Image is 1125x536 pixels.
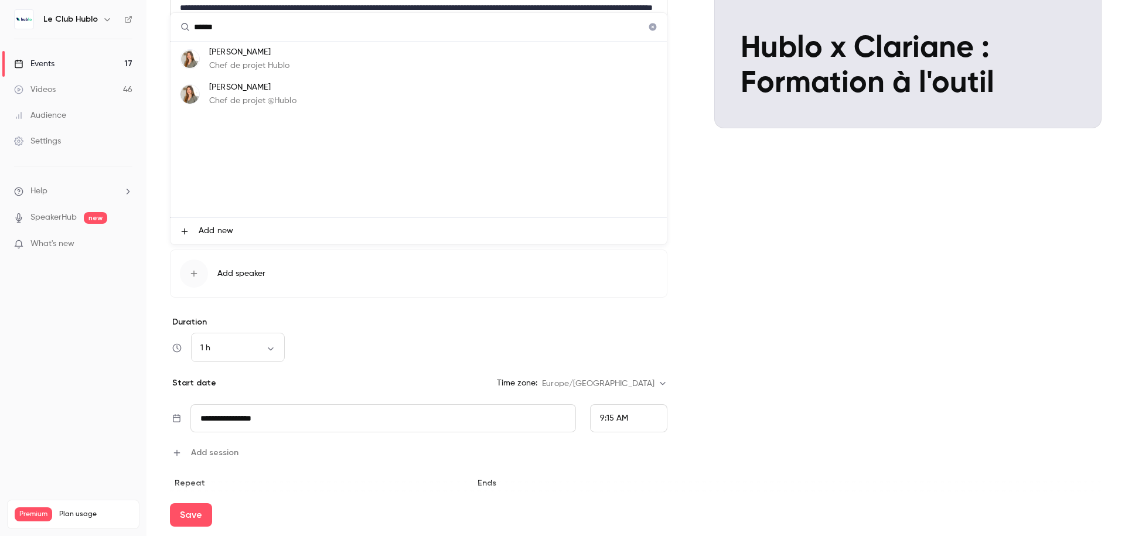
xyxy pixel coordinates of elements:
[209,46,290,59] p: [PERSON_NAME]
[643,18,662,36] button: Clear
[209,95,296,107] p: Chef de projet @Hublo
[209,60,290,72] p: Chef de projet Hublo
[180,50,199,69] img: Noelia Enriquez
[180,85,199,104] img: Noelia Enriquez
[209,81,296,94] p: [PERSON_NAME]
[199,225,233,237] span: Add new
